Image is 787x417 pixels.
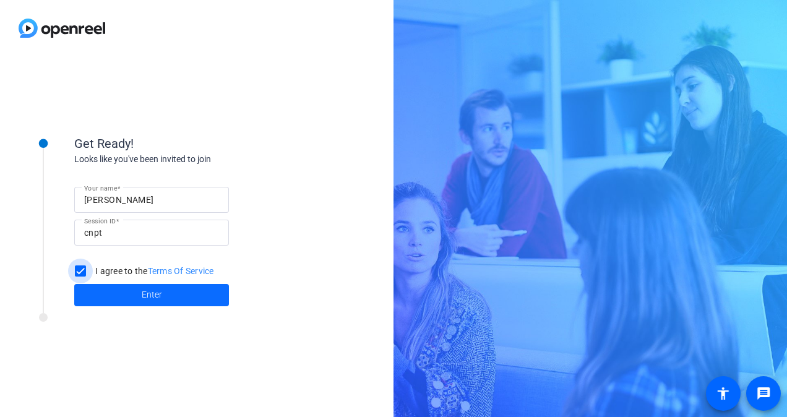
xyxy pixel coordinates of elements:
[142,288,162,301] span: Enter
[74,134,322,153] div: Get Ready!
[84,217,116,225] mat-label: Session ID
[716,386,731,401] mat-icon: accessibility
[93,265,214,277] label: I agree to the
[74,284,229,306] button: Enter
[148,266,214,276] a: Terms Of Service
[74,153,322,166] div: Looks like you've been invited to join
[756,386,771,401] mat-icon: message
[84,184,117,192] mat-label: Your name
